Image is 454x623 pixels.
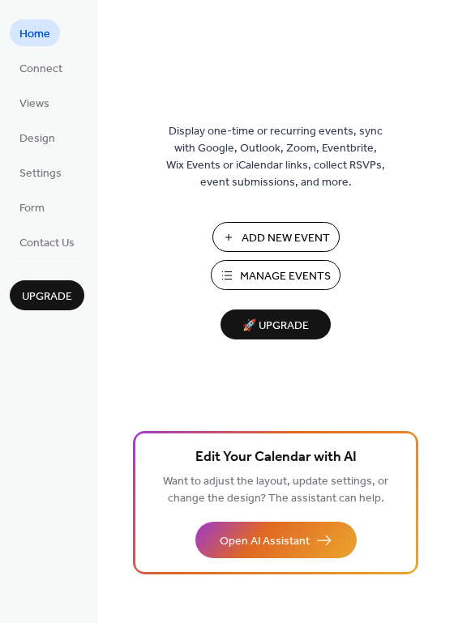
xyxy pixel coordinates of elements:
[10,159,71,186] a: Settings
[19,165,62,182] span: Settings
[10,89,59,116] a: Views
[22,288,72,305] span: Upgrade
[240,268,331,285] span: Manage Events
[19,130,55,147] span: Design
[195,522,357,558] button: Open AI Assistant
[166,123,385,191] span: Display one-time or recurring events, sync with Google, Outlook, Zoom, Eventbrite, Wix Events or ...
[220,533,310,550] span: Open AI Assistant
[163,471,388,510] span: Want to adjust the layout, update settings, or change the design? The assistant can help.
[212,222,340,252] button: Add New Event
[10,19,60,46] a: Home
[19,96,49,113] span: Views
[10,280,84,310] button: Upgrade
[221,309,331,339] button: 🚀 Upgrade
[10,124,65,151] a: Design
[230,315,321,337] span: 🚀 Upgrade
[10,228,84,255] a: Contact Us
[19,26,50,43] span: Home
[10,194,54,220] a: Form
[19,61,62,78] span: Connect
[19,200,45,217] span: Form
[195,446,357,469] span: Edit Your Calendar with AI
[242,230,330,247] span: Add New Event
[10,54,72,81] a: Connect
[211,260,340,290] button: Manage Events
[19,235,75,252] span: Contact Us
